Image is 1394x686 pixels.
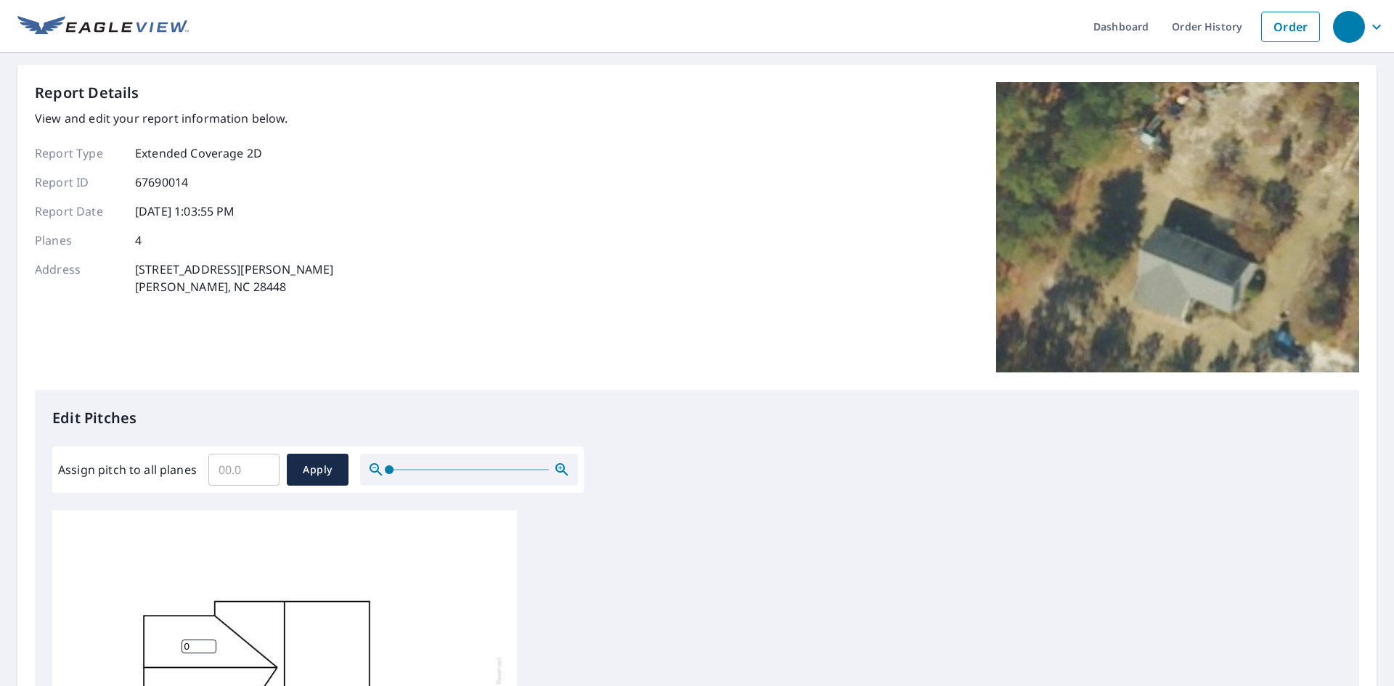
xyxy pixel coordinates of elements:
[35,82,139,104] p: Report Details
[35,144,122,162] p: Report Type
[208,449,280,490] input: 00.0
[35,173,122,191] p: Report ID
[135,203,235,220] p: [DATE] 1:03:55 PM
[135,261,333,295] p: [STREET_ADDRESS][PERSON_NAME] [PERSON_NAME], NC 28448
[35,261,122,295] p: Address
[287,454,348,486] button: Apply
[1261,12,1320,42] a: Order
[996,82,1359,372] img: Top image
[17,16,189,38] img: EV Logo
[135,232,142,249] p: 4
[298,461,337,479] span: Apply
[52,407,1342,429] p: Edit Pitches
[58,461,197,478] label: Assign pitch to all planes
[135,144,262,162] p: Extended Coverage 2D
[35,203,122,220] p: Report Date
[35,232,122,249] p: Planes
[135,173,188,191] p: 67690014
[35,110,333,127] p: View and edit your report information below.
